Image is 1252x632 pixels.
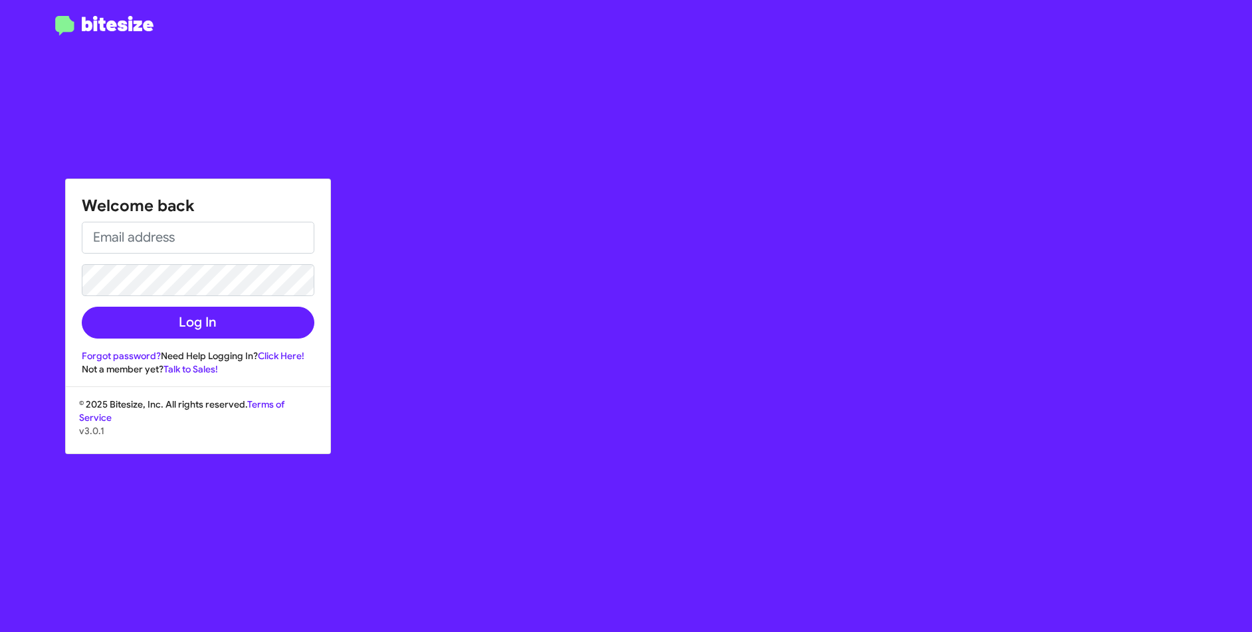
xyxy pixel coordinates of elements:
a: Talk to Sales! [163,363,218,375]
button: Log In [82,307,314,339]
h1: Welcome back [82,195,314,216]
p: v3.0.1 [79,424,317,437]
input: Email address [82,222,314,254]
a: Click Here! [258,350,304,362]
div: © 2025 Bitesize, Inc. All rights reserved. [66,398,330,453]
div: Need Help Logging In? [82,349,314,362]
a: Forgot password? [82,350,161,362]
a: Terms of Service [79,398,284,424]
div: Not a member yet? [82,362,314,376]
